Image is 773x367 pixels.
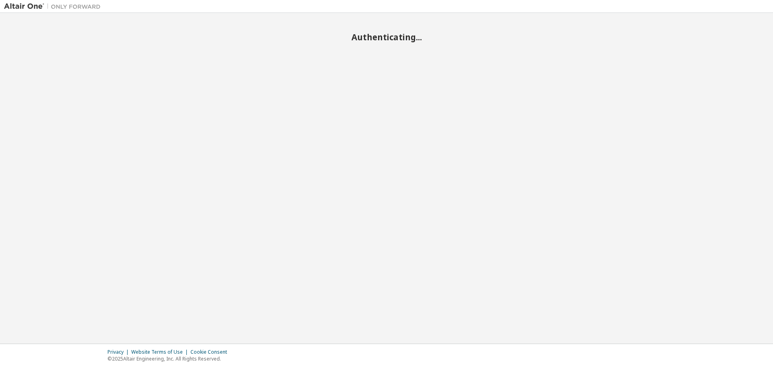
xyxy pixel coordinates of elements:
[131,349,190,355] div: Website Terms of Use
[107,355,232,362] p: © 2025 Altair Engineering, Inc. All Rights Reserved.
[4,32,769,42] h2: Authenticating...
[107,349,131,355] div: Privacy
[4,2,105,10] img: Altair One
[190,349,232,355] div: Cookie Consent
